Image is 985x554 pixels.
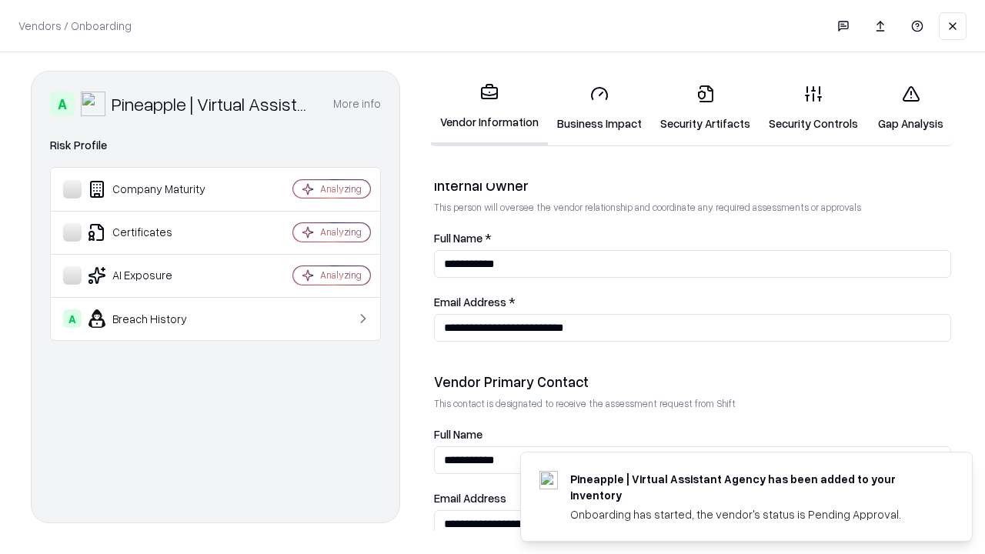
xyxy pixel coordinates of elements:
img: Pineapple | Virtual Assistant Agency [81,92,105,116]
div: Breach History [63,309,247,328]
div: Vendor Primary Contact [434,372,951,391]
label: Full Name * [434,232,951,244]
a: Security Controls [760,72,867,144]
div: Pineapple | Virtual Assistant Agency [112,92,315,116]
div: Analyzing [320,182,362,195]
div: Risk Profile [50,136,381,155]
label: Email Address * [434,296,951,308]
label: Email Address [434,492,951,504]
a: Business Impact [548,72,651,144]
button: More info [333,90,381,118]
p: Vendors / Onboarding [18,18,132,34]
p: This contact is designated to receive the assessment request from Shift [434,397,951,410]
div: AI Exposure [63,266,247,285]
div: Internal Owner [434,176,951,195]
div: Analyzing [320,269,362,282]
div: Analyzing [320,225,362,239]
div: A [63,309,82,328]
div: Company Maturity [63,180,247,199]
a: Security Artifacts [651,72,760,144]
div: Pineapple | Virtual Assistant Agency has been added to your inventory [570,471,935,503]
a: Vendor Information [431,71,548,145]
p: This person will oversee the vendor relationship and coordinate any required assessments or appro... [434,201,951,214]
div: Certificates [63,223,247,242]
a: Gap Analysis [867,72,954,144]
div: A [50,92,75,116]
label: Full Name [434,429,951,440]
div: Onboarding has started, the vendor's status is Pending Approval. [570,506,935,522]
img: trypineapple.com [539,471,558,489]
